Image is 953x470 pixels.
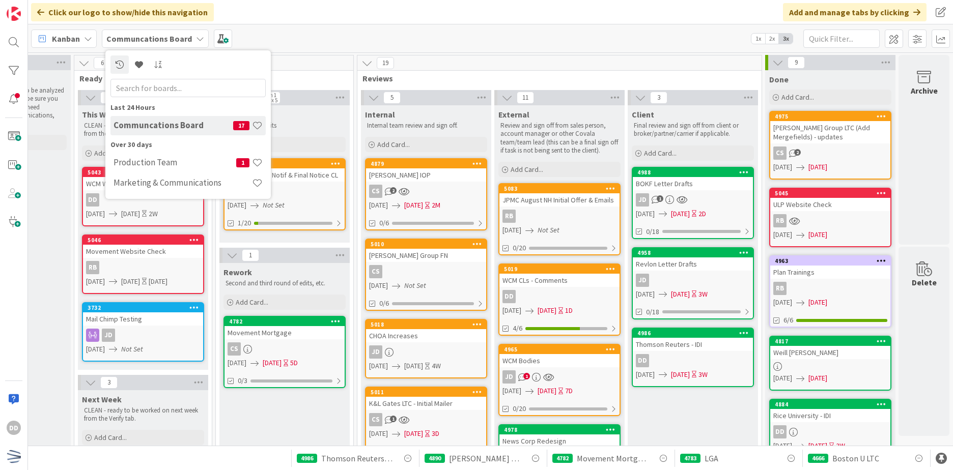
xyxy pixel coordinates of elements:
[636,354,649,367] div: DD
[225,317,345,326] div: 4782
[636,193,649,207] div: JD
[769,111,891,180] a: 4975[PERSON_NAME] Group LTC (Add Mergefields) - updatesCS[DATE][DATE]
[770,198,890,211] div: ULP Website Check
[770,337,890,359] div: 4817Weill [PERSON_NAME]
[365,109,395,120] span: Internal
[366,329,486,342] div: CHOA Increases
[229,160,345,167] div: 5107
[775,113,890,120] div: 4975
[633,193,753,207] div: JD
[225,317,345,339] div: 4782Movement Mortgage
[770,337,890,346] div: 4817
[698,289,708,300] div: 3W
[513,243,526,253] span: 0/20
[646,307,659,317] span: 0/18
[769,336,891,391] a: 4817Weill [PERSON_NAME][DATE][DATE]
[366,388,486,410] div: 5011K&L Gates LTC - Initial Mailer
[499,274,620,287] div: WCM CLs - Comments
[636,274,649,287] div: JD
[644,149,677,158] span: Add Card...
[362,73,749,83] span: Reviews
[366,168,486,182] div: [PERSON_NAME] IOP
[783,315,793,326] span: 6/6
[83,168,203,177] div: 5043
[366,320,486,329] div: 5018
[263,200,285,210] i: Not Set
[221,73,341,83] span: In Progress
[121,276,140,287] span: [DATE]
[779,34,793,44] span: 3x
[633,248,753,271] div: 4958Revlon Letter Drafts
[504,185,620,192] div: 5083
[366,388,486,397] div: 5011
[552,454,573,463] div: 4782
[7,449,21,463] img: avatar
[511,165,543,174] span: Add Card...
[912,276,937,288] div: Delete
[565,386,573,396] div: 7D
[499,265,620,287] div: 5019WCM CLs - Comments
[808,454,828,463] div: 4666
[226,122,344,130] p: First round of edits
[502,305,521,316] span: [DATE]
[650,92,667,104] span: 3
[110,79,266,97] input: Search for boards...
[84,406,202,423] p: CLEAN - ready to be worked on next week from the Verify tab.
[498,263,621,336] a: 5019WCM CLs - CommentsDD[DATE][DATE]1D4/6
[633,168,753,190] div: 4988BOKF Letter Drafts
[371,321,486,328] div: 5018
[775,338,890,345] div: 4817
[225,342,345,356] div: CS
[499,354,620,367] div: WCM Bodies
[369,280,388,291] span: [DATE]
[773,146,787,160] div: CS
[83,261,203,274] div: RB
[502,225,521,236] span: [DATE]
[432,200,440,211] div: 2M
[636,369,655,380] span: [DATE]
[775,257,890,265] div: 4963
[379,218,389,228] span: 0/6
[377,140,410,149] span: Add Card...
[82,302,204,362] a: 3732Mail Chimp TestingJD[DATE]Not Set
[769,399,891,458] a: 4884Rice University - IDIDD[DATE][DATE]2W
[538,386,556,396] span: [DATE]
[538,305,556,316] span: [DATE]
[82,167,204,226] a: 5043WCM Website CheckDD[DATE][DATE]2W
[86,193,99,207] div: DD
[705,452,718,464] span: LGA
[633,177,753,190] div: BOKF Letter Drafts
[502,386,521,396] span: [DATE]
[499,425,620,434] div: 4978
[633,274,753,287] div: JD
[770,256,890,266] div: 4963
[377,57,394,69] span: 19
[836,440,845,451] div: 2W
[499,434,620,448] div: News Corp Redesign
[369,361,388,371] span: [DATE]
[366,185,486,198] div: CS
[498,344,621,416] a: 4965WCM BodiesJD[DATE][DATE]7D0/20
[633,338,753,351] div: Thomson Reuters - IDI
[86,276,105,287] span: [DATE]
[114,157,236,167] h4: Production Team
[264,98,277,103] div: Max 5
[773,282,787,295] div: RB
[83,236,203,245] div: 5046
[83,245,203,258] div: Movement Website Check
[225,168,345,182] div: WCM Increase Notif & Final Notice CL
[390,187,397,194] span: 2
[83,303,203,326] div: 3732Mail Chimp Testing
[263,358,282,368] span: [DATE]
[632,328,754,387] a: 4986Thomson Reuters - IDIDD[DATE][DATE]3W
[369,265,382,278] div: CS
[114,120,233,130] h4: Communcations Board
[366,159,486,182] div: 4879[PERSON_NAME] IOP
[369,345,382,359] div: JD
[636,209,655,219] span: [DATE]
[808,229,827,240] span: [DATE]
[632,109,654,120] span: Client
[84,122,202,138] p: CLEAN - ready to be worked on this week from the Verify tab.
[517,92,534,104] span: 11
[404,281,426,290] i: Not Set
